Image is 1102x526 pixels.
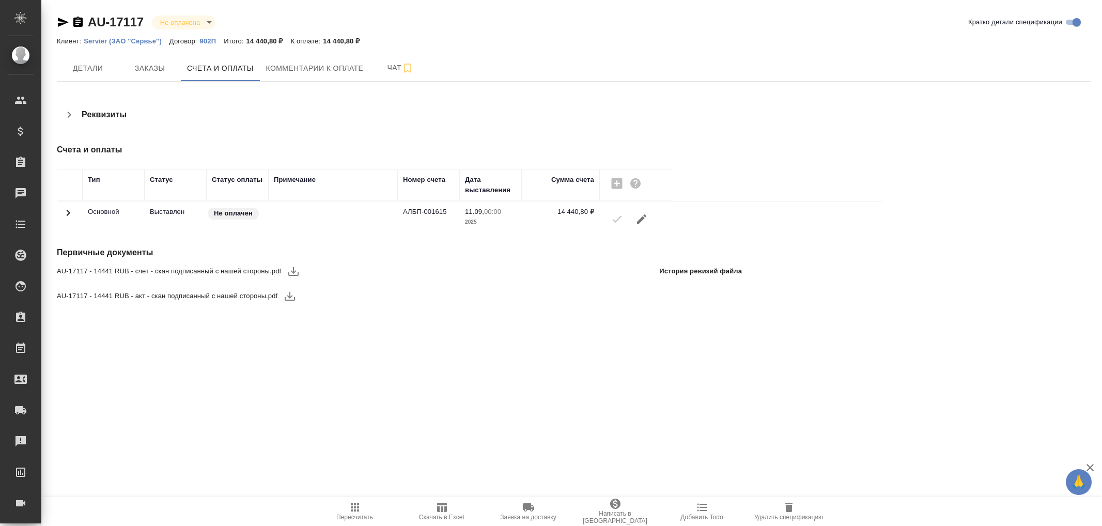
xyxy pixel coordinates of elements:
td: 14 440,80 ₽ [522,202,599,238]
div: Не оплачена [152,16,215,29]
p: История ревизий файла [659,266,742,276]
h4: Первичные документы [57,246,746,259]
p: Не оплачен [214,208,253,219]
button: 🙏 [1066,469,1092,495]
span: Чат [376,61,425,74]
span: Заказы [125,62,175,75]
div: Тип [88,175,100,185]
button: Скопировать ссылку [72,16,84,28]
td: Основной [83,202,145,238]
svg: Подписаться [401,62,414,74]
p: 14 440,80 ₽ [323,37,367,45]
td: АЛБП-001615 [398,202,460,238]
span: Toggle Row Expanded [62,213,74,221]
span: AU-17117 - 14441 RUB - счет - скан подписанный с нашей стороны.pdf [57,266,281,276]
p: Все изменения в спецификации заблокированы [150,207,201,217]
a: Servier (ЗАО "Сервье") [84,36,169,45]
div: Дата выставления [465,175,517,195]
h4: Счета и оплаты [57,144,746,156]
p: 00:00 [484,208,501,215]
button: Редактировать [629,207,654,231]
a: AU-17117 [88,15,144,29]
div: Номер счета [403,175,445,185]
button: Не оплачена [157,18,203,27]
span: AU-17117 - 14441 RUB - акт - скан подписанный с нашей стороны.pdf [57,291,277,301]
p: Servier (ЗАО "Сервье") [84,37,169,45]
span: 🙏 [1070,471,1088,493]
span: Кратко детали спецификации [968,17,1062,27]
p: К оплате: [291,37,323,45]
span: Детали [63,62,113,75]
a: 902П [200,36,224,45]
p: Договор: [169,37,200,45]
div: Статус [150,175,173,185]
p: 11.09, [465,208,484,215]
p: 2025 [465,217,517,227]
p: Итого: [224,37,246,45]
span: Счета и оплаты [187,62,254,75]
div: Сумма счета [551,175,594,185]
div: Примечание [274,175,316,185]
button: Скопировать ссылку для ЯМессенджера [57,16,69,28]
p: Клиент: [57,37,84,45]
p: 902П [200,37,224,45]
div: Статус оплаты [212,175,262,185]
h4: Реквизиты [82,109,127,121]
span: Комментарии к оплате [266,62,364,75]
p: 14 440,80 ₽ [246,37,291,45]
